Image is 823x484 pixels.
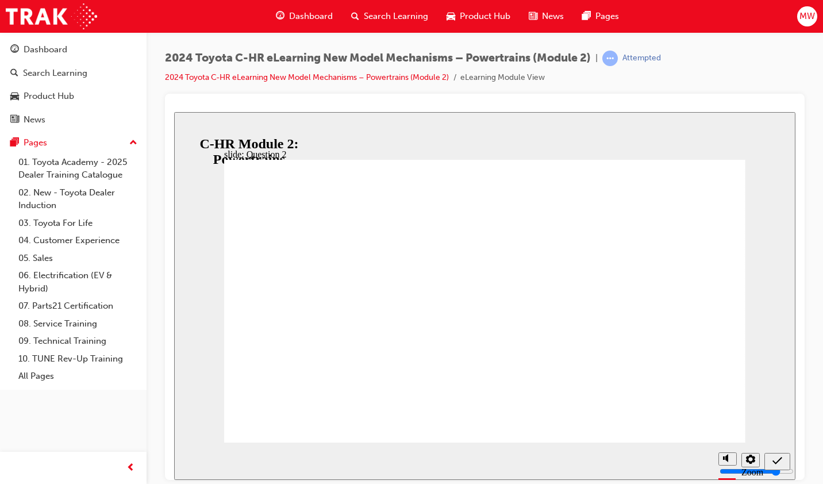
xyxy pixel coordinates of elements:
[5,132,142,153] button: Pages
[544,340,563,354] button: Mute (Ctrl+Alt+M)
[5,86,142,107] a: Product Hub
[10,68,18,79] span: search-icon
[14,267,142,297] a: 06. Electrification (EV & Hybrid)
[14,249,142,267] a: 05. Sales
[342,5,437,28] a: search-iconSearch Learning
[129,136,137,151] span: up-icon
[567,355,589,386] label: Zoom to fit
[5,39,142,60] a: Dashboard
[24,136,47,149] div: Pages
[460,10,510,23] span: Product Hub
[276,9,284,24] span: guage-icon
[24,90,74,103] div: Product Hub
[14,315,142,333] a: 08. Service Training
[24,113,45,126] div: News
[5,37,142,132] button: DashboardSearch LearningProduct HubNews
[14,367,142,385] a: All Pages
[14,184,142,214] a: 02. New - Toyota Dealer Induction
[595,10,619,23] span: Pages
[14,332,142,350] a: 09. Technical Training
[364,10,428,23] span: Search Learning
[10,138,19,148] span: pages-icon
[5,109,142,130] a: News
[797,6,817,26] button: MW
[590,341,616,358] button: Submit (Ctrl+Alt+S)
[165,52,591,65] span: 2024 Toyota C-HR eLearning New Model Mechanisms – Powertrains (Module 2)
[10,115,19,125] span: news-icon
[14,214,142,232] a: 03. Toyota For Life
[6,3,97,29] img: Trak
[14,232,142,249] a: 04. Customer Experience
[14,153,142,184] a: 01. Toyota Academy - 2025 Dealer Training Catalogue
[567,341,586,355] button: Settings
[595,52,598,65] span: |
[437,5,520,28] a: car-iconProduct Hub
[602,51,618,66] span: learningRecordVerb_ATTEMPT-icon
[460,71,545,84] li: eLearning Module View
[289,10,333,23] span: Dashboard
[539,331,584,368] div: misc controls
[14,297,142,315] a: 07. Parts21 Certification
[582,9,591,24] span: pages-icon
[126,461,135,475] span: prev-icon
[10,45,19,55] span: guage-icon
[351,9,359,24] span: search-icon
[573,5,628,28] a: pages-iconPages
[529,9,537,24] span: news-icon
[24,43,67,56] div: Dashboard
[622,53,661,64] div: Attempted
[545,355,620,364] input: volume
[799,10,815,23] span: MW
[447,9,455,24] span: car-icon
[590,331,616,368] nav: slide navigation
[520,5,573,28] a: news-iconNews
[5,63,142,84] a: Search Learning
[542,10,564,23] span: News
[10,91,19,102] span: car-icon
[267,5,342,28] a: guage-iconDashboard
[23,67,87,80] div: Search Learning
[165,72,449,82] a: 2024 Toyota C-HR eLearning New Model Mechanisms – Powertrains (Module 2)
[14,350,142,368] a: 10. TUNE Rev-Up Training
